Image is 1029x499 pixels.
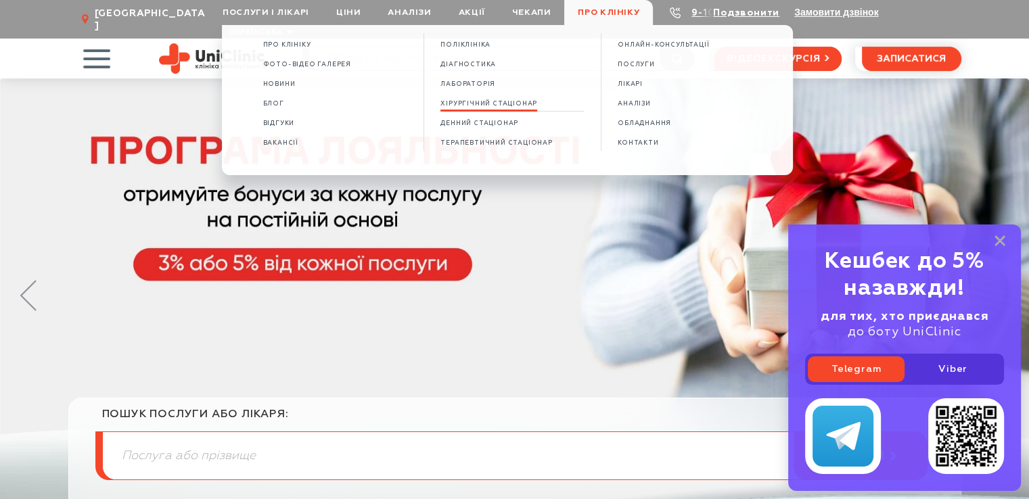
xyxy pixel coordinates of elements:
a: КОНТАКТИ [618,137,658,149]
span: Блог [262,100,283,108]
a: Вакансії [262,137,298,149]
span: записатися [877,54,946,64]
a: ОБЛАДНАННЯ [618,118,671,129]
span: КОНТАКТИ [618,139,658,147]
span: Відгуки [262,120,294,127]
a: Telegram [808,356,905,382]
a: Новини [262,78,295,90]
a: ХІРУРГІЧНИЙ СТАЦІОНАР [440,98,537,110]
div: до боту UniClinic [805,309,1004,340]
span: Фото-відео галерея [262,61,350,68]
a: ПОЛІКЛІНІКА [440,39,490,51]
span: ТЕРАПЕВТИЧНИЙ СТАЦІОНАР [440,139,552,147]
a: ОНЛАЙН-КОНСУЛЬТАЦІЇ [618,39,709,51]
a: Відгуки [262,118,294,129]
span: ПОСЛУГИ [618,61,655,68]
b: для тих, хто приєднався [821,310,988,323]
span: Вакансії [262,139,298,147]
a: ТЕРАПЕВТИЧНИЙ СТАЦІОНАР [440,137,552,149]
span: ДІАГНОСТИКА [440,61,496,68]
span: ХІРУРГІЧНИЙ СТАЦІОНАР [440,100,537,108]
span: ОНЛАЙН-КОНСУЛЬТАЦІЇ [618,41,709,49]
img: Uniclinic [159,43,265,74]
span: ЛІКАРІ [618,80,643,88]
a: Подзвонити [713,8,779,18]
a: ЛІКАРІ [618,78,643,90]
button: Замовити дзвінок [794,7,878,18]
span: АНАЛІЗИ [618,100,651,108]
a: Блог [262,98,283,110]
span: Про клініку [262,41,311,49]
span: ЛАБОРАТОРІЯ [440,80,495,88]
span: ПОЛІКЛІНІКА [440,41,490,49]
a: ДІАГНОСТИКА [440,59,496,70]
a: 9-103 [691,8,721,18]
div: Кешбек до 5% назавжди! [805,248,1004,302]
span: ОБЛАДНАННЯ [618,120,671,127]
div: пошук послуги або лікаря: [102,408,928,431]
a: АНАЛІЗИ [618,98,651,110]
input: Послуга або прізвище [103,432,927,479]
a: Фото-відео галерея [262,59,350,70]
a: ПОСЛУГИ [618,59,655,70]
button: записатися [862,47,961,71]
span: [GEOGRAPHIC_DATA] [94,7,209,32]
span: Новини [262,80,295,88]
a: ДЕННИЙ СТАЦІОНАР [440,118,518,129]
a: Про клініку [262,39,311,51]
a: Viber [905,356,1001,382]
a: ЛАБОРАТОРІЯ [440,78,495,90]
span: ДЕННИЙ СТАЦІОНАР [440,120,518,127]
